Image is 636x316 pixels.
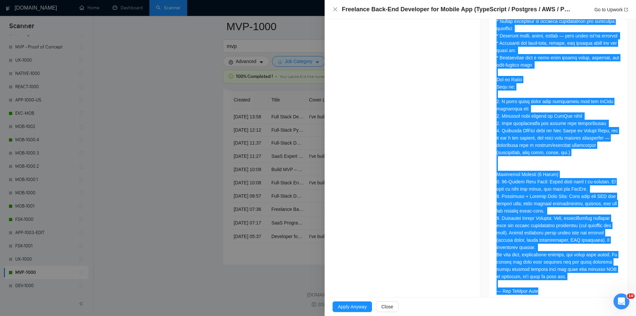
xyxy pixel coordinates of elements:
button: Close [333,7,338,12]
iframe: Intercom live chat [613,293,629,309]
a: Go to Upworkexport [594,7,628,12]
span: Apply Anyway [338,303,367,310]
span: Close [381,303,393,310]
span: close [333,7,338,12]
span: export [624,8,628,12]
button: Close [376,301,398,312]
span: 10 [627,293,635,299]
h4: Freelance Back-End Developer for Mobile App (TypeScript / Postgres / AWS / Prisma) [342,5,570,14]
button: Apply Anyway [333,301,372,312]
